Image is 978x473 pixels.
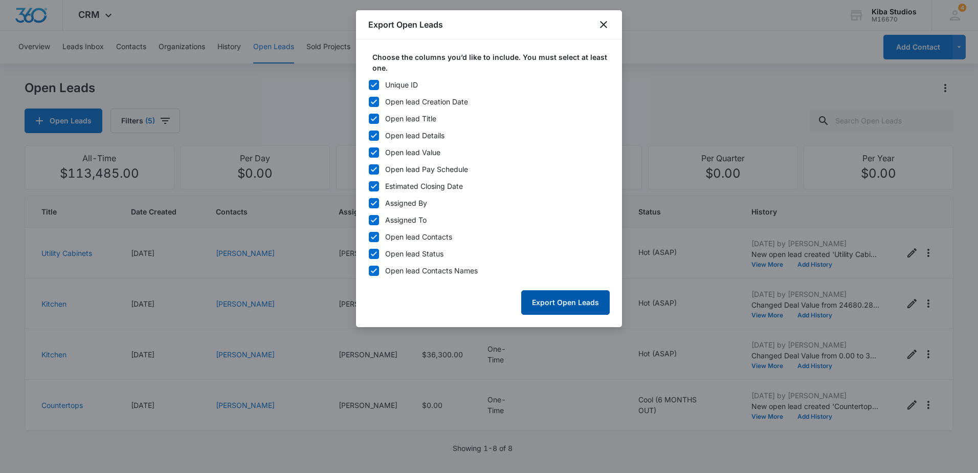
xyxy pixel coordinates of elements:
[385,130,444,141] div: Open lead Details
[521,290,610,315] button: Export Open Leads
[385,198,427,208] div: Assigned By
[385,113,436,124] div: Open lead Title
[368,18,443,31] h1: Export Open Leads
[385,231,452,242] div: Open lead Contacts
[597,18,610,31] button: close
[372,52,614,73] label: Choose the columns you’d like to include. You must select at least one.
[385,248,443,259] div: Open lead Status
[385,147,440,158] div: Open lead Value
[385,181,463,191] div: Estimated Closing Date
[385,265,478,276] div: Open lead Contacts Names
[385,164,468,175] div: Open lead Pay Schedule
[385,214,427,225] div: Assigned To
[385,79,418,90] div: Unique ID
[385,96,468,107] div: Open lead Creation Date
